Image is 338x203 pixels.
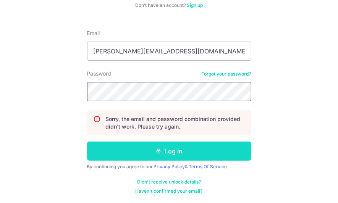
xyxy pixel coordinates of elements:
div: By continuing you agree to our & [87,164,251,170]
label: Email [87,29,100,37]
input: Enter your Email [87,42,251,61]
a: Forgot your password? [202,71,251,77]
a: Sign up [187,2,203,8]
a: Privacy Policy [154,164,185,169]
p: Sorry, the email and password combination provided didn't work. Please try again. [106,115,245,130]
a: Didn't receive unlock details? [137,179,201,185]
div: Don’t have an account? [87,2,251,8]
a: Terms Of Service [189,164,227,169]
button: Log in [87,142,251,161]
label: Password [87,70,112,77]
a: Haven't confirmed your email? [136,188,203,194]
